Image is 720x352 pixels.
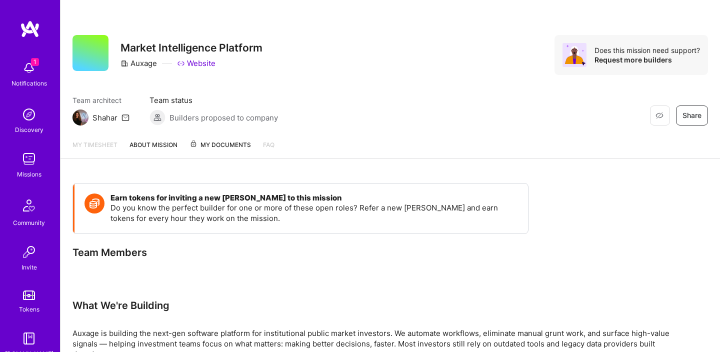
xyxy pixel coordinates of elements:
[21,262,37,272] div: Invite
[20,20,40,38] img: logo
[120,41,262,54] h3: Market Intelligence Platform
[13,217,45,228] div: Community
[149,95,278,105] span: Team status
[655,111,663,119] i: icon EyeClosed
[19,328,39,348] img: guide book
[15,124,43,135] div: Discovery
[17,169,41,179] div: Missions
[19,104,39,124] img: discovery
[92,112,117,123] div: Shahar
[120,59,128,67] i: icon CompanyGray
[189,139,251,150] span: My Documents
[682,110,701,120] span: Share
[189,139,251,158] a: My Documents
[19,242,39,262] img: Invite
[110,193,518,202] h4: Earn tokens for inviting a new [PERSON_NAME] to this mission
[263,139,274,158] a: FAQ
[129,139,177,158] a: About Mission
[120,58,157,68] div: Auxage
[149,109,165,125] img: Builders proposed to company
[594,55,700,64] div: Request more builders
[72,95,129,105] span: Team architect
[562,43,586,67] img: Avatar
[19,58,39,78] img: bell
[676,105,708,125] button: Share
[177,58,215,68] a: Website
[17,193,41,217] img: Community
[169,112,278,123] span: Builders proposed to company
[72,109,88,125] img: Team Architect
[19,304,39,314] div: Tokens
[594,45,700,55] div: Does this mission need support?
[121,113,129,121] i: icon Mail
[72,139,117,158] a: My timesheet
[72,246,528,259] div: Team Members
[23,290,35,300] img: tokens
[19,149,39,169] img: teamwork
[11,78,47,88] div: Notifications
[110,202,518,223] p: Do you know the perfect builder for one or more of these open roles? Refer a new [PERSON_NAME] an...
[72,299,672,312] div: What We're Building
[84,193,104,213] img: Token icon
[31,58,39,66] span: 1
